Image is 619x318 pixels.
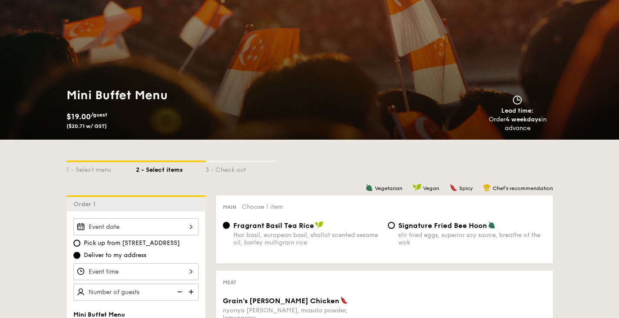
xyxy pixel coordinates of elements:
[73,201,99,208] span: Order 1
[501,107,533,114] span: Lead time:
[73,263,199,280] input: Event time
[84,239,180,248] span: Pick up from [STREET_ADDRESS]
[488,221,496,229] img: icon-vegetarian.fe4039eb.svg
[388,222,395,229] input: Signature Fried Bee Hoonstir fried eggs, superior soy sauce, breathe of the wok
[459,185,473,191] span: Spicy
[172,284,185,300] img: icon-reduce.1d2dbef1.svg
[398,221,487,230] span: Signature Fried Bee Hoon
[375,185,402,191] span: Vegetarian
[493,185,553,191] span: Chef's recommendation
[223,204,236,210] span: Main
[66,123,107,129] span: ($20.71 w/ GST)
[413,184,421,191] img: icon-vegan.f8ff3823.svg
[511,95,524,105] img: icon-clock.2db775ea.svg
[205,162,275,174] div: 3 - Check out
[73,252,80,259] input: Deliver to my address
[66,87,306,103] h1: Mini Buffet Menu
[423,185,439,191] span: Vegan
[91,112,107,118] span: /guest
[223,297,339,305] span: Grain's [PERSON_NAME] Chicken
[233,231,381,246] div: thai basil, european basil, shallot scented sesame oil, barley multigrain rice
[185,284,199,300] img: icon-add.58712e84.svg
[84,251,146,260] span: Deliver to my address
[223,222,230,229] input: Fragrant Basil Tea Ricethai basil, european basil, shallot scented sesame oil, barley multigrain ...
[315,221,324,229] img: icon-vegan.f8ff3823.svg
[66,162,136,174] div: 1 - Select menu
[479,115,556,133] div: Order in advance
[66,112,91,121] span: $19.00
[242,203,283,211] span: Choose 1 item
[365,184,373,191] img: icon-vegetarian.fe4039eb.svg
[398,231,546,246] div: stir fried eggs, superior soy sauce, breathe of the wok
[506,116,541,123] strong: 4 weekdays
[340,296,348,304] img: icon-spicy.37a8142b.svg
[450,184,457,191] img: icon-spicy.37a8142b.svg
[483,184,491,191] img: icon-chef-hat.a58ddaea.svg
[73,240,80,247] input: Pick up from [STREET_ADDRESS]
[223,279,236,285] span: Meat
[136,162,205,174] div: 2 - Select items
[233,221,314,230] span: Fragrant Basil Tea Rice
[73,284,199,301] input: Number of guests
[73,218,199,235] input: Event date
